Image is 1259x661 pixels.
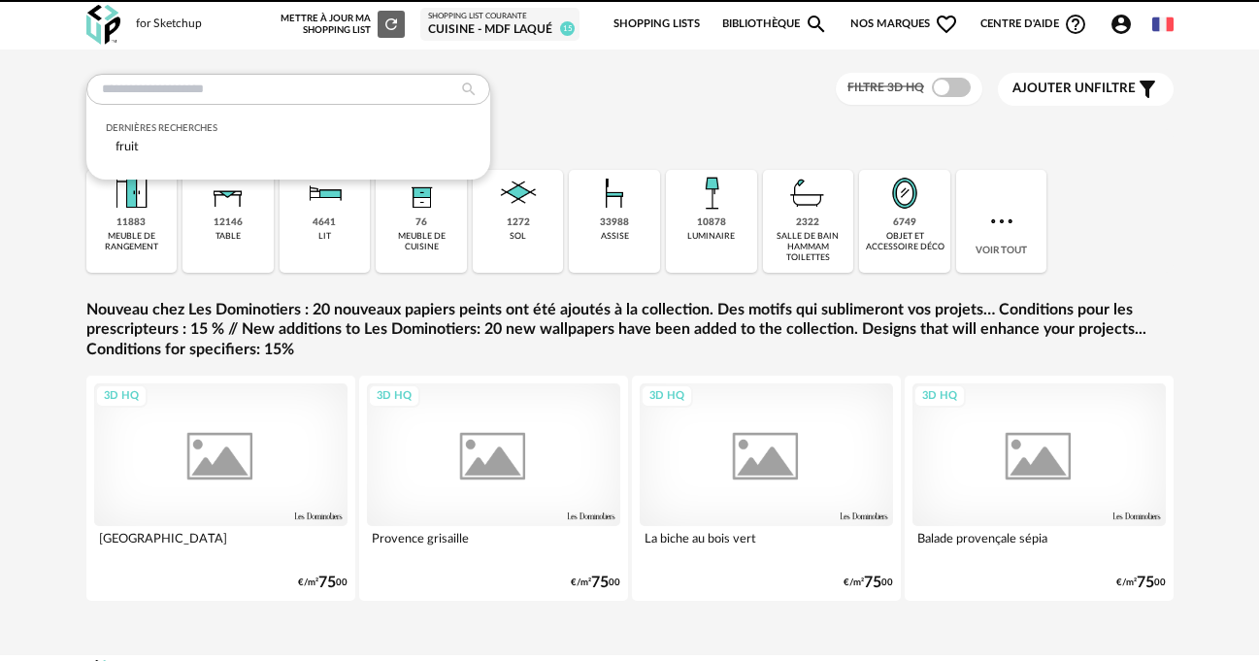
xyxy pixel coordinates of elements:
div: meuble de cuisine [381,231,461,253]
div: Cuisine - MDF laqué [428,22,572,38]
div: sol [510,231,526,242]
a: 3D HQ [GEOGRAPHIC_DATA] €/m²7500 [86,376,355,601]
span: Filtre 3D HQ [847,82,924,93]
div: €/m² 00 [1116,577,1166,589]
div: 3D HQ [641,384,693,409]
div: 12146 [214,216,243,229]
div: 3D HQ [368,384,420,409]
div: €/m² 00 [298,577,348,589]
span: 75 [318,577,336,589]
a: Nouveau chez Les Dominotiers : 20 nouveaux papiers peints ont été ajoutés à la collection. Des mo... [86,300,1174,360]
div: for Sketchup [136,17,202,32]
div: assise [601,231,629,242]
div: Balade provençale sépia [912,526,1166,565]
div: 11883 [116,216,146,229]
div: 3D HQ [95,384,148,409]
img: Salle%20de%20bain.png [784,170,831,216]
img: Assise.png [591,170,638,216]
div: 1272 [507,216,530,229]
div: Mettre à jour ma Shopping List [281,11,405,38]
div: objet et accessoire déco [865,231,944,253]
div: €/m² 00 [844,577,893,589]
a: 3D HQ Balade provençale sépia €/m²7500 [905,376,1174,601]
div: luminaire [687,231,735,242]
span: 75 [591,577,609,589]
img: OXP [86,5,120,45]
a: Shopping List courante Cuisine - MDF laqué 15 [428,12,572,37]
div: €/m² 00 [571,577,620,589]
span: Heart Outline icon [935,13,958,36]
div: Shopping List courante [428,12,572,21]
span: fruit [116,141,139,152]
img: more.7b13dc1.svg [986,206,1017,237]
div: salle de bain hammam toilettes [769,231,848,264]
div: table [215,231,241,242]
img: Meuble%20de%20rangement.png [108,170,154,216]
div: [GEOGRAPHIC_DATA] [94,526,348,565]
div: Provence grisaille [367,526,620,565]
div: 2322 [796,216,819,229]
a: 3D HQ La biche au bois vert €/m²7500 [632,376,901,601]
a: 3D HQ Provence grisaille €/m²7500 [359,376,628,601]
img: Table.png [205,170,251,216]
div: La biche au bois vert [640,526,893,565]
div: 10878 [697,216,726,229]
span: 15 [560,21,575,36]
img: Literie.png [301,170,348,216]
div: meuble de rangement [92,231,172,253]
a: Shopping Lists [613,4,700,45]
div: 76 [415,216,427,229]
div: Dernières recherches [106,122,471,134]
div: lit [318,231,331,242]
span: Centre d'aideHelp Circle Outline icon [980,13,1088,36]
div: 4641 [313,216,336,229]
span: Account Circle icon [1110,13,1142,36]
span: Account Circle icon [1110,13,1133,36]
img: Sol.png [495,170,542,216]
div: 33988 [600,216,629,229]
button: Ajouter unfiltre Filter icon [998,73,1174,106]
span: Help Circle Outline icon [1064,13,1087,36]
span: Filter icon [1136,78,1159,101]
div: 6749 [893,216,916,229]
img: Rangement.png [398,170,445,216]
span: Ajouter un [1012,82,1094,95]
span: 75 [1137,577,1154,589]
img: Luminaire.png [688,170,735,216]
div: Voir tout [956,170,1047,273]
div: 3D HQ [913,384,966,409]
span: 75 [864,577,881,589]
span: filtre [1012,81,1136,97]
span: Magnify icon [805,13,828,36]
a: BibliothèqueMagnify icon [722,4,829,45]
span: Nos marques [850,4,959,45]
span: Refresh icon [382,19,400,29]
img: Miroir.png [881,170,928,216]
img: fr [1152,14,1174,35]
